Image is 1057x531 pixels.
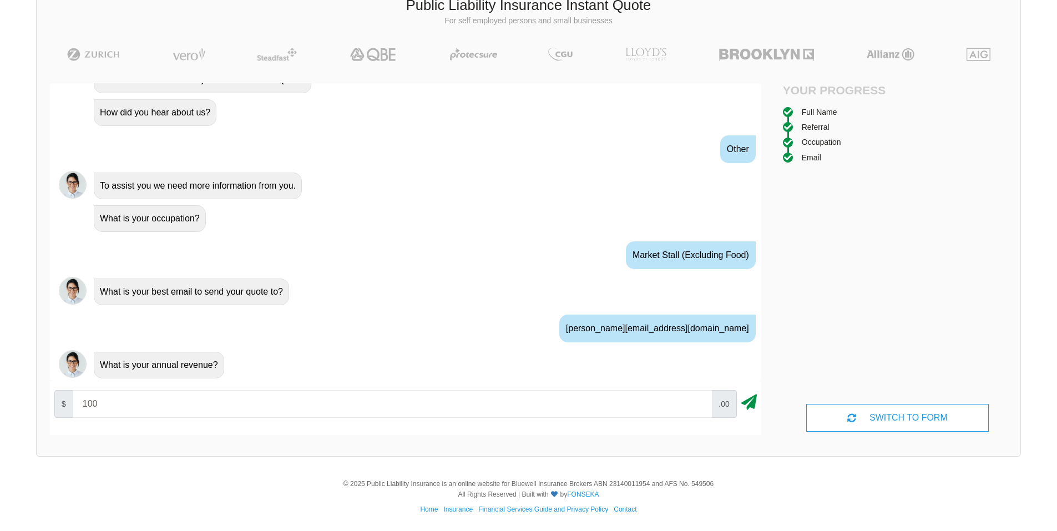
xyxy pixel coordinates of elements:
img: Allianz | Public Liability Insurance [861,48,920,61]
a: Home [420,505,438,513]
div: Other [720,135,756,163]
img: Vero | Public Liability Insurance [168,48,210,61]
img: Chatbot | PLI [59,350,87,378]
div: Market Stall (Excluding Food) [626,241,756,269]
div: How did you hear about us? [94,99,216,126]
h4: Your Progress [783,83,898,97]
img: CGU | Public Liability Insurance [544,48,577,61]
img: Chatbot | PLI [59,171,87,199]
div: What is your annual revenue? [94,352,224,378]
img: Steadfast | Public Liability Insurance [252,48,301,61]
img: LLOYD's | Public Liability Insurance [619,48,672,61]
img: Zurich | Public Liability Insurance [62,48,125,61]
div: SWITCH TO FORM [806,404,988,432]
div: To assist you we need more information from you. [94,173,302,199]
a: FONSEKA [567,490,599,498]
img: QBE | Public Liability Insurance [343,48,403,61]
img: Brooklyn | Public Liability Insurance [715,48,818,61]
div: What is your best email to send your quote to? [94,279,289,305]
span: $ [54,390,73,418]
div: Full Name [802,106,837,118]
a: Financial Services Guide and Privacy Policy [478,505,608,513]
img: Protecsure | Public Liability Insurance [446,48,502,61]
p: For self employed persons and small businesses [45,16,1012,27]
a: Insurance [443,505,473,513]
div: Occupation [802,136,841,148]
img: Chatbot | PLI [59,277,87,305]
div: Email [802,151,821,164]
div: [PERSON_NAME][EMAIL_ADDRESS][DOMAIN_NAME] [559,315,756,342]
div: Referral [802,121,830,133]
span: .00 [711,390,736,418]
div: What is your occupation? [94,205,206,232]
a: Contact [614,505,636,513]
img: AIG | Public Liability Insurance [962,48,995,61]
input: Your annual revenue [73,390,712,418]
